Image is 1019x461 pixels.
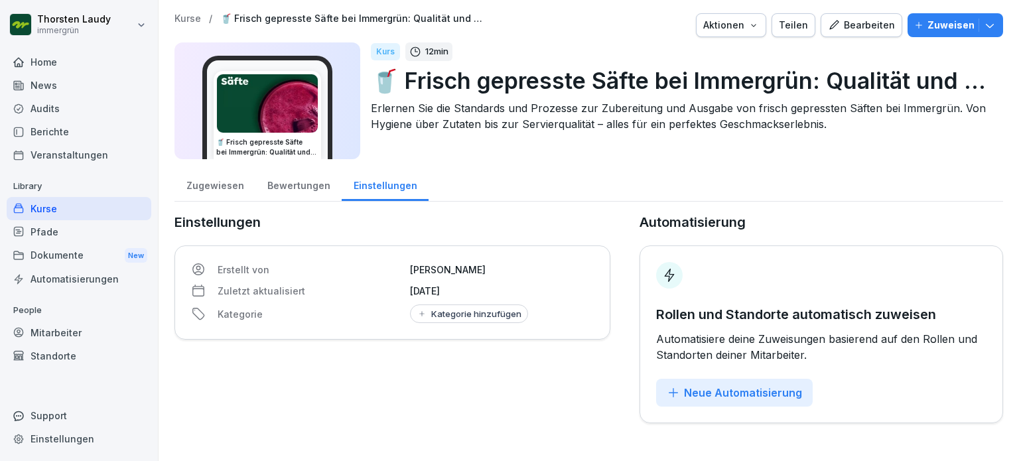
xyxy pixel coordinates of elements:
[7,50,151,74] a: Home
[125,248,147,263] div: New
[656,304,986,324] p: Rollen und Standorte automatisch zuweisen
[7,267,151,291] a: Automatisierungen
[216,137,318,157] h3: 🥤 Frisch gepresste Säfte bei Immergrün: Qualität und Prozesse
[828,18,895,33] div: Bearbeiten
[371,43,400,60] div: Kurs
[7,143,151,166] a: Veranstaltungen
[37,26,111,35] p: immergrün
[410,263,594,277] p: [PERSON_NAME]
[7,300,151,321] p: People
[410,284,594,298] p: [DATE]
[908,13,1003,37] button: Zuweisen
[7,243,151,268] div: Dokumente
[220,13,486,25] a: 🥤 Frisch gepresste Säfte bei Immergrün: Qualität und Prozesse
[425,45,448,58] p: 12 min
[640,212,746,232] p: Automatisierung
[7,404,151,427] div: Support
[218,263,402,277] p: Erstellt von
[667,385,802,400] div: Neue Automatisierung
[656,331,986,363] p: Automatisiere deine Zuweisungen basierend auf den Rollen und Standorten deiner Mitarbeiter.
[696,13,766,37] button: Aktionen
[7,176,151,197] p: Library
[7,243,151,268] a: DokumenteNew
[217,74,318,133] img: enmhwa8iv0odf8a38bl2qb71.png
[779,18,808,33] div: Teilen
[410,304,528,323] button: Kategorie hinzufügen
[7,97,151,120] a: Audits
[417,308,521,319] div: Kategorie hinzufügen
[37,14,111,25] p: Thorsten Laudy
[821,13,902,37] button: Bearbeiten
[218,307,402,321] p: Kategorie
[255,167,342,201] a: Bewertungen
[209,13,212,25] p: /
[772,13,815,37] button: Teilen
[174,13,201,25] a: Kurse
[7,427,151,450] a: Einstellungen
[7,220,151,243] a: Pfade
[371,64,992,98] p: 🥤 Frisch gepresste Säfte bei Immergrün: Qualität und Prozesse
[656,379,813,407] button: Neue Automatisierung
[7,321,151,344] a: Mitarbeiter
[371,100,992,132] p: Erlernen Sie die Standards und Prozesse zur Zubereitung und Ausgabe von frisch gepressten Säften ...
[174,167,255,201] a: Zugewiesen
[7,197,151,220] a: Kurse
[7,344,151,367] a: Standorte
[7,120,151,143] a: Berichte
[7,74,151,97] a: News
[174,212,610,232] p: Einstellungen
[342,167,429,201] a: Einstellungen
[218,284,402,298] p: Zuletzt aktualisiert
[927,18,975,33] p: Zuweisen
[703,18,759,33] div: Aktionen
